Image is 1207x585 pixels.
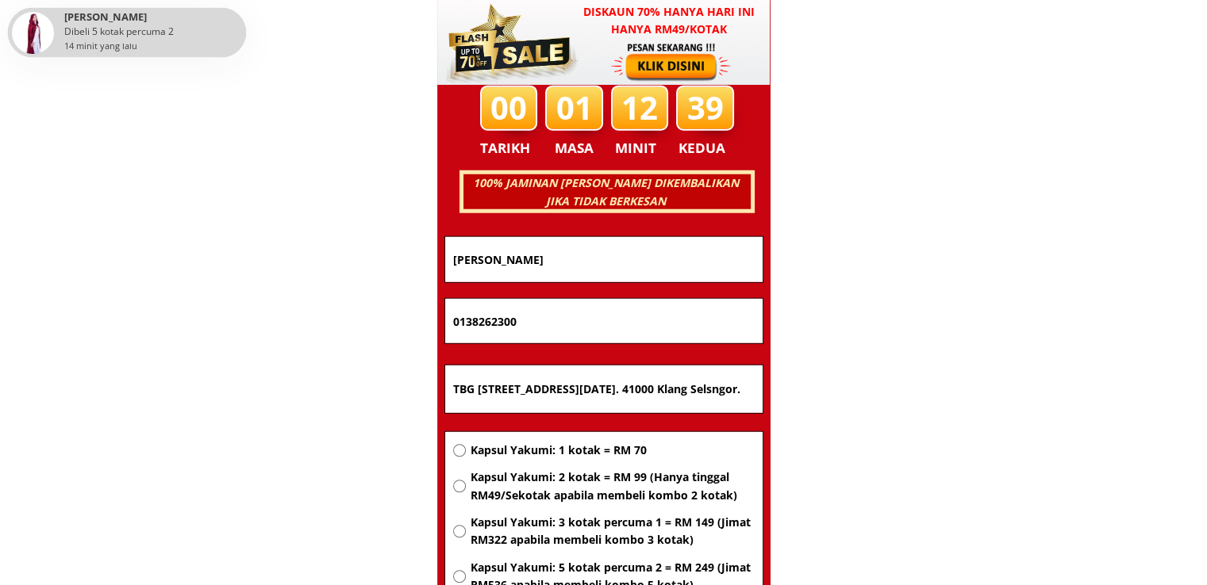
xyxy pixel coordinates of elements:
[678,137,730,159] h3: KEDUA
[615,137,663,159] h3: MINIT
[449,365,759,413] input: Alamat
[480,137,547,159] h3: TARIKH
[568,3,771,39] h3: Diskaun 70% hanya hari ini hanya RM49/kotak
[548,137,602,159] h3: MASA
[470,442,754,459] span: Kapsul Yakumi: 1 kotak = RM 70
[461,174,750,210] h3: 100% JAMINAN [PERSON_NAME] DIKEMBALIKAN JIKA TIDAK BERKESAN
[449,237,759,282] input: Nama penuh
[449,299,759,343] input: Nombor Telefon Bimbit
[470,514,754,549] span: Kapsul Yakumi: 3 kotak percuma 1 = RM 149 (Jimat RM322 apabila membeli kombo 3 kotak)
[470,468,754,504] span: Kapsul Yakumi: 2 kotak = RM 99 (Hanya tinggal RM49/Sekotak apabila membeli kombo 2 kotak)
